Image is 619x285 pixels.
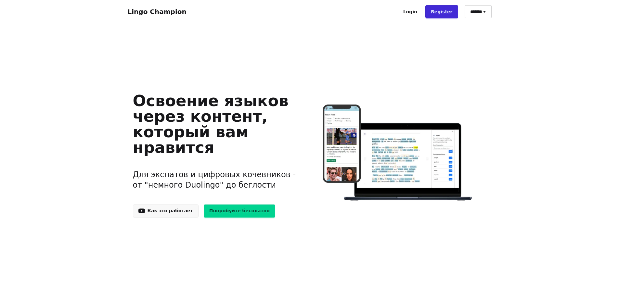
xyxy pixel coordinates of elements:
img: Изучайте языки онлайн [310,105,486,202]
a: Попробуйте бесплатно [204,204,275,217]
a: Login [398,5,423,18]
a: Lingo Champion [128,8,187,16]
a: Как это работает [133,204,199,217]
h3: Для экспатов и цифровых кочевников - от "немного Duolingo" до беглости [133,162,300,198]
h1: Освоение языков через контент, который вам нравится [133,93,300,155]
a: Register [425,5,458,18]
